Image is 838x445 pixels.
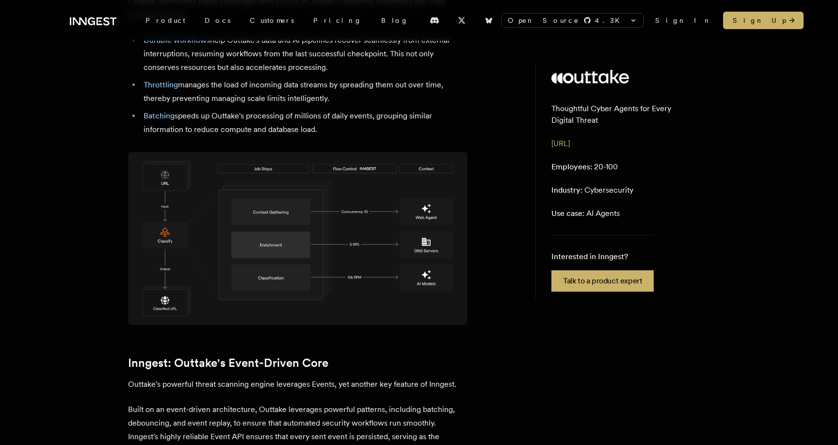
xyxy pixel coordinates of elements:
[141,109,467,136] li: speeds up Outtake's processing of millions of daily events, grouping similar information to reduc...
[128,356,328,370] a: Inngest: Outtake's Event-Driven Core
[144,111,175,120] a: Batching
[551,184,633,196] p: Cybersecurity
[128,378,467,391] p: Outtake's powerful threat scanning engine leverages Events, yet another key feature of Inngest.
[141,78,467,105] li: manages the load of incoming data streams by spreading them out over time, thereby preventing man...
[595,16,626,25] span: 4.3 K
[551,139,570,148] a: [URL]
[551,208,620,219] p: AI Agents
[551,70,629,83] img: Outtake's logo
[424,13,445,28] a: Discord
[551,162,592,171] span: Employees:
[723,12,804,29] a: Sign Up
[136,12,195,29] div: Product
[451,13,472,28] a: X
[655,16,711,25] a: Sign In
[304,12,371,29] a: Pricing
[551,209,584,218] span: Use case:
[551,103,694,126] p: Thoughtful Cyber Agents for Every Digital Threat
[144,80,178,89] a: Throttling
[551,251,654,263] p: Interested in Inngest?
[551,161,618,173] p: 20-100
[141,33,467,74] li: help Outtake's data and AI pipelines recover seamlessly from external interruptions, resuming wor...
[478,13,500,28] a: Bluesky
[371,12,418,29] a: Blog
[551,270,654,292] a: Talk to a product expert
[508,16,580,25] span: Open Source
[195,12,240,29] a: Docs
[551,185,582,195] span: Industry:
[128,152,467,325] img: Diagram_B_v2.png
[240,12,304,29] a: Customers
